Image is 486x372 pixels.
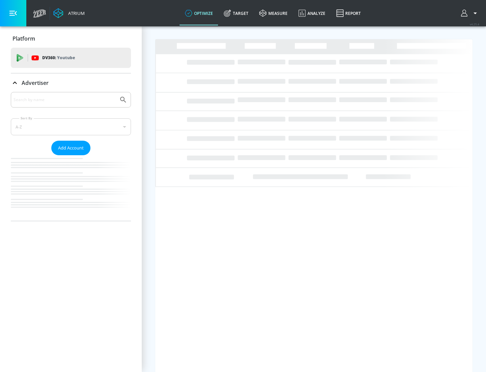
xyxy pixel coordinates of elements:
[13,95,116,104] input: Search by name
[470,22,479,26] span: v 4.25.4
[53,8,85,18] a: Atrium
[12,35,35,42] p: Platform
[11,29,131,48] div: Platform
[65,10,85,16] div: Atrium
[11,48,131,68] div: DV360: Youtube
[19,116,34,120] label: Sort By
[11,73,131,92] div: Advertiser
[11,118,131,135] div: A-Z
[11,92,131,221] div: Advertiser
[11,155,131,221] nav: list of Advertiser
[22,79,49,87] p: Advertiser
[331,1,366,25] a: Report
[180,1,218,25] a: optimize
[51,141,90,155] button: Add Account
[57,54,75,61] p: Youtube
[218,1,254,25] a: Target
[58,144,84,152] span: Add Account
[293,1,331,25] a: Analyze
[254,1,293,25] a: measure
[42,54,75,62] p: DV360:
